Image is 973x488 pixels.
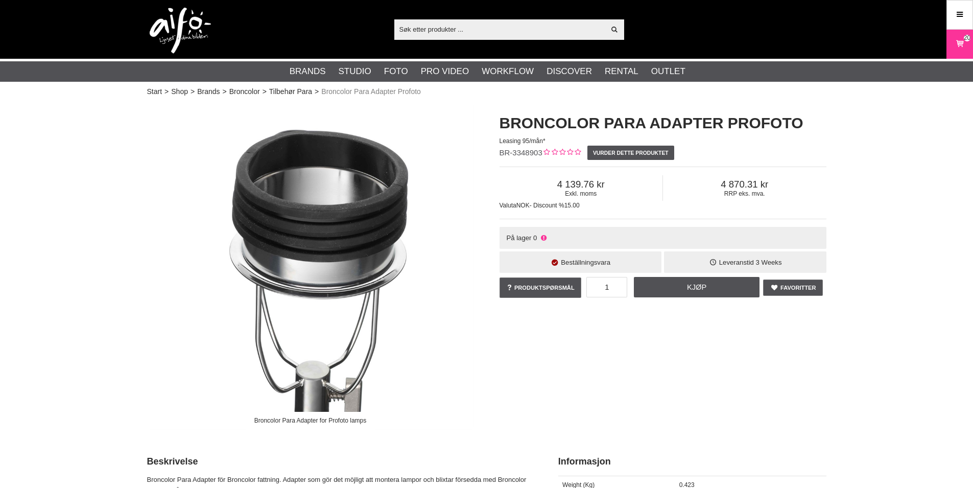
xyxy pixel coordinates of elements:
[547,65,592,78] a: Discover
[506,234,531,242] span: På lager
[315,86,319,97] span: >
[164,86,169,97] span: >
[246,412,375,430] div: Broncolor Para Adapter for Profoto lamps
[500,190,663,197] span: Exkl. moms
[539,234,548,242] i: Ikke på lager
[263,86,267,97] span: >
[394,21,605,37] input: Søk etter produkter ...
[500,277,582,298] a: Produktspørsmål
[321,86,421,97] span: Broncolor Para Adapter Profoto
[605,65,638,78] a: Rental
[755,259,781,266] span: 3 Weeks
[171,86,188,97] a: Shop
[561,259,610,266] span: Beställningsvara
[663,190,826,197] span: RRP eks. mva.
[530,202,564,209] span: - Discount %
[516,202,530,209] span: NOK
[147,86,162,97] a: Start
[147,102,474,430] img: Broncolor Para Adapter for Profoto lamps
[223,86,227,97] span: >
[500,148,542,157] span: BR-3348903
[500,137,545,145] span: Leasing 95/mån*
[947,32,972,56] a: 20
[542,148,581,158] div: Kundevurdering: 0
[197,86,220,97] a: Brands
[500,179,663,190] span: 4 139.76
[634,277,760,297] a: Kjøp
[663,179,826,190] span: 4 870.31
[719,259,754,266] span: Leveranstid
[558,455,826,468] h2: Informasjon
[384,65,408,78] a: Foto
[651,65,685,78] a: Outlet
[290,65,326,78] a: Brands
[191,86,195,97] span: >
[587,146,674,160] a: Vurder dette produktet
[147,455,533,468] h2: Beskrivelse
[269,86,312,97] a: Tilbehør Para
[482,65,534,78] a: Workflow
[150,8,211,54] img: logo.png
[339,65,371,78] a: Studio
[421,65,469,78] a: Pro Video
[763,280,823,296] a: Favoritter
[964,33,970,42] span: 20
[500,112,826,134] h1: Broncolor Para Adapter Profoto
[564,202,580,209] span: 15.00
[533,234,537,242] span: 0
[229,86,260,97] a: Broncolor
[500,202,516,209] span: Valuta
